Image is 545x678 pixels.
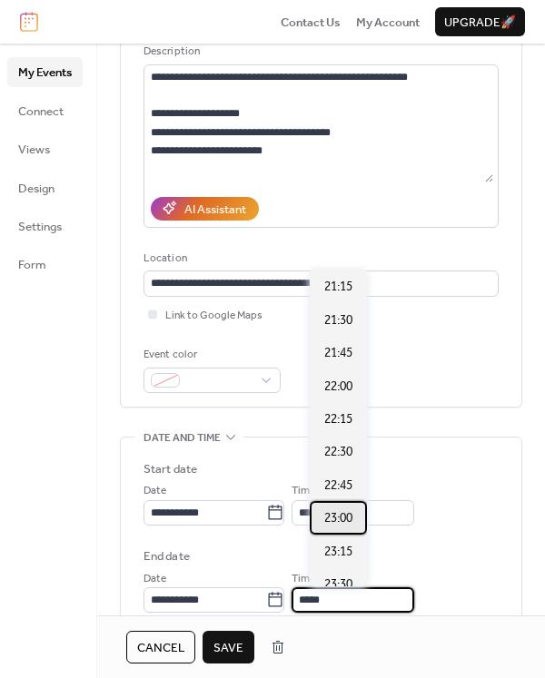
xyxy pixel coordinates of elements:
a: Connect [7,96,83,125]
span: Time [292,482,315,500]
span: Date [144,482,166,500]
span: 21:15 [324,278,352,296]
a: Views [7,134,83,163]
span: Link to Google Maps [165,307,263,325]
div: Start date [144,460,197,478]
span: Settings [18,218,62,236]
span: 23:00 [324,509,352,527]
span: Cancel [137,639,184,657]
div: AI Assistant [184,201,246,219]
span: Contact Us [281,14,341,32]
span: 21:45 [324,344,352,362]
a: Settings [7,211,83,241]
div: Description [144,43,495,61]
div: Location [144,250,495,268]
span: Date and time [144,429,221,447]
span: 23:30 [324,575,352,594]
span: My Events [18,64,72,82]
span: 22:00 [324,378,352,396]
a: Form [7,250,83,279]
div: Event color [144,346,277,364]
span: Time [292,570,315,588]
span: Date [144,570,166,588]
span: Save [213,639,243,657]
span: 23:15 [324,543,352,561]
span: Connect [18,103,64,121]
a: Contact Us [281,13,341,31]
span: 22:15 [324,410,352,428]
span: Form [18,256,46,274]
span: My Account [356,14,420,32]
button: Cancel [126,631,195,663]
div: End date [144,547,190,565]
span: Design [18,180,54,198]
span: Upgrade 🚀 [444,14,516,32]
a: Design [7,173,83,202]
span: 22:45 [324,477,352,495]
a: My Account [356,13,420,31]
button: AI Assistant [151,197,259,221]
span: 22:30 [324,443,352,461]
span: Views [18,141,50,159]
a: My Events [7,57,83,86]
button: Save [203,631,254,663]
img: logo [20,12,38,32]
span: 21:30 [324,311,352,329]
button: Upgrade🚀 [435,7,525,36]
